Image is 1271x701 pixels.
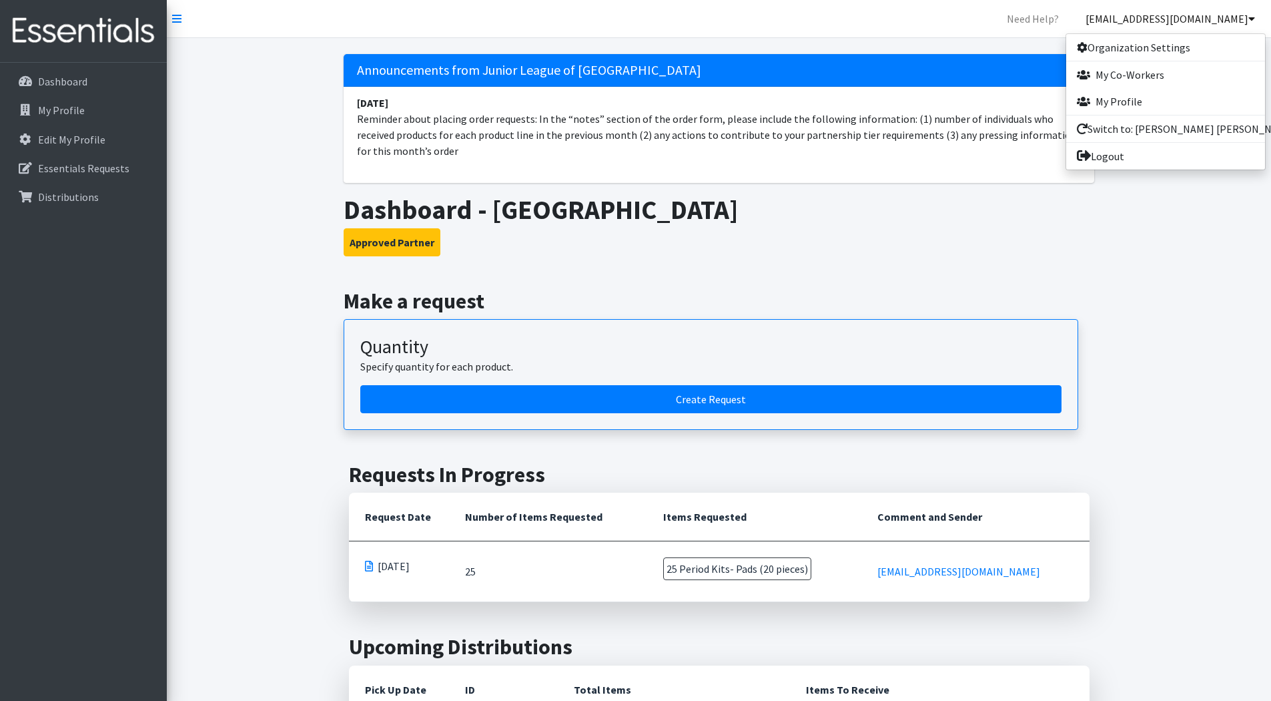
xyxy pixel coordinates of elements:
[663,557,811,580] span: 25 Period Kits- Pads (20 pieces)
[360,359,1062,375] p: Specify quantity for each product.
[344,194,1094,226] h1: Dashboard - [GEOGRAPHIC_DATA]
[5,155,161,182] a: Essentials Requests
[38,190,99,204] p: Distributions
[5,184,161,210] a: Distributions
[38,162,129,175] p: Essentials Requests
[5,97,161,124] a: My Profile
[344,288,1094,314] h2: Make a request
[349,634,1090,660] h2: Upcoming Distributions
[344,87,1094,167] li: Reminder about placing order requests: In the “notes” section of the order form, please include t...
[1066,143,1265,170] a: Logout
[38,75,87,88] p: Dashboard
[38,133,105,146] p: Edit My Profile
[861,493,1090,541] th: Comment and Sender
[1066,34,1265,61] a: Organization Settings
[38,103,85,117] p: My Profile
[344,228,440,256] button: Approved Partner
[5,9,161,53] img: HumanEssentials
[1066,88,1265,115] a: My Profile
[5,126,161,153] a: Edit My Profile
[647,493,861,541] th: Items Requested
[360,336,1062,359] h3: Quantity
[1066,61,1265,88] a: My Co-Workers
[1066,115,1265,142] a: Switch to: [PERSON_NAME] [PERSON_NAME] Library
[349,462,1090,487] h2: Requests In Progress
[1075,5,1266,32] a: [EMAIL_ADDRESS][DOMAIN_NAME]
[449,541,647,602] td: 25
[996,5,1070,32] a: Need Help?
[877,565,1040,578] a: [EMAIL_ADDRESS][DOMAIN_NAME]
[5,68,161,95] a: Dashboard
[449,493,647,541] th: Number of Items Requested
[357,96,388,109] strong: [DATE]
[349,493,449,541] th: Request Date
[344,54,1094,87] h5: Announcements from Junior League of [GEOGRAPHIC_DATA]
[360,385,1062,413] a: Create a request by quantity
[378,558,410,574] span: [DATE]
